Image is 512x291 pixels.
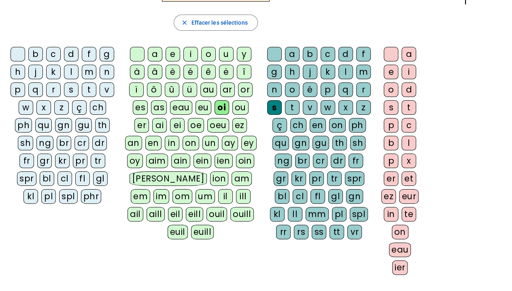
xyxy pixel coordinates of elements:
[57,136,71,150] div: br
[201,47,216,61] div: o
[201,65,216,79] div: ê
[384,136,398,150] div: b
[55,154,70,168] div: kr
[195,100,211,115] div: eu
[338,47,353,61] div: d
[46,65,61,79] div: k
[95,118,110,133] div: th
[165,136,179,150] div: in
[166,65,180,79] div: è
[327,171,342,186] div: tr
[73,154,87,168] div: pr
[236,189,251,204] div: ill
[19,154,34,168] div: fr
[402,154,416,168] div: x
[35,118,52,133] div: qu
[168,207,183,221] div: eil
[131,189,150,204] div: em
[202,136,219,150] div: un
[270,207,285,221] div: kl
[215,154,233,168] div: ien
[191,18,247,27] span: Effacer les sélections
[272,118,287,133] div: ç
[64,47,79,61] div: d
[294,225,308,239] div: rs
[74,136,89,150] div: cr
[237,65,251,79] div: î
[188,118,204,133] div: oe
[303,47,317,61] div: b
[64,82,79,97] div: s
[100,82,114,97] div: v
[82,82,96,97] div: t
[321,100,335,115] div: w
[321,65,335,79] div: k
[288,207,302,221] div: ll
[402,82,416,97] div: d
[295,154,310,168] div: br
[129,82,144,97] div: ï
[19,100,33,115] div: w
[168,225,188,239] div: euil
[331,154,345,168] div: dr
[210,171,229,186] div: ion
[384,82,398,97] div: o
[306,207,329,221] div: mm
[92,136,107,150] div: dr
[152,118,167,133] div: ai
[28,47,43,61] div: b
[147,207,165,221] div: aill
[46,47,61,61] div: c
[312,225,326,239] div: ss
[232,118,247,133] div: ez
[75,171,90,186] div: fl
[134,118,149,133] div: er
[183,82,197,97] div: ü
[356,100,371,115] div: z
[82,47,96,61] div: f
[292,136,309,150] div: gn
[402,136,416,150] div: l
[186,207,203,221] div: eill
[384,65,398,79] div: e
[183,65,198,79] div: é
[349,118,366,133] div: ph
[350,207,368,221] div: spl
[293,189,307,204] div: cl
[40,171,54,186] div: bl
[172,189,192,204] div: om
[321,82,335,97] div: p
[170,100,192,115] div: eau
[236,154,255,168] div: oin
[347,225,362,239] div: vr
[100,47,114,61] div: g
[28,65,43,79] div: j
[148,65,162,79] div: â
[81,189,102,204] div: phr
[267,100,282,115] div: s
[356,65,371,79] div: m
[402,118,416,133] div: c
[75,118,92,133] div: gu
[392,225,408,239] div: on
[220,82,235,97] div: ar
[312,136,329,150] div: gu
[309,171,324,186] div: pr
[285,100,300,115] div: t
[55,118,72,133] div: gn
[232,100,249,115] div: ou
[303,65,317,79] div: j
[384,100,398,115] div: s
[232,171,252,186] div: am
[18,136,33,150] div: sh
[153,189,169,204] div: im
[272,136,289,150] div: qu
[230,207,253,221] div: ouill
[90,100,106,115] div: ch
[174,15,257,31] button: Effacer les sélections
[313,154,327,168] div: cr
[166,47,180,61] div: e
[218,189,233,204] div: il
[193,154,212,168] div: ein
[206,207,227,221] div: ouil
